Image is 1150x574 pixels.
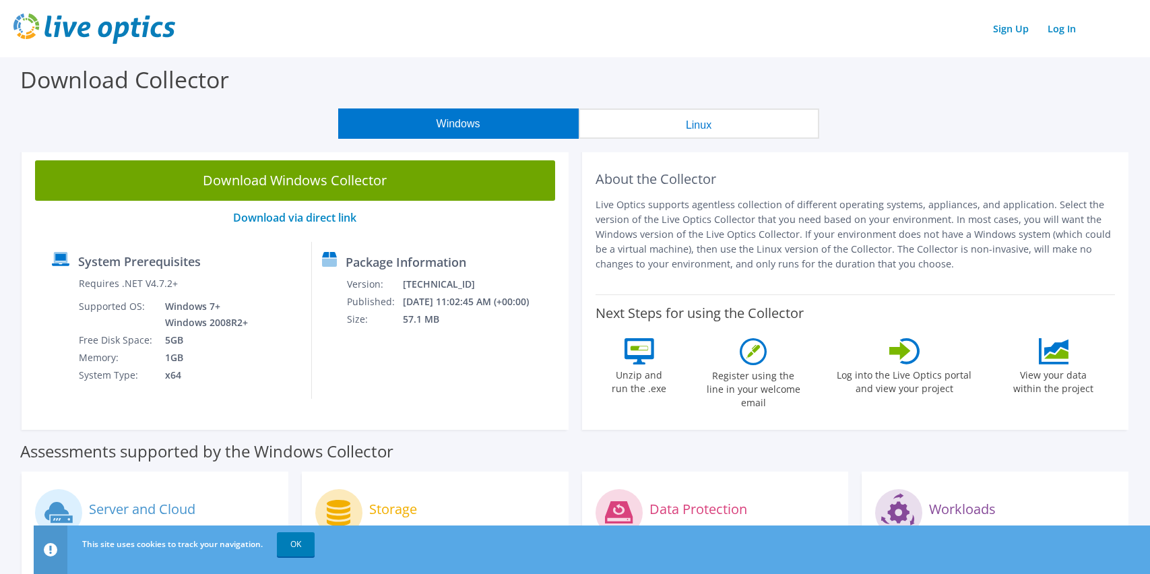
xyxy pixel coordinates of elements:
td: Version: [346,276,402,293]
td: [TECHNICAL_ID] [402,276,547,293]
a: Download via direct link [233,210,356,225]
label: Register using the line in your welcome email [703,365,804,410]
td: Supported OS: [78,298,155,331]
button: Windows [338,108,579,139]
span: This site uses cookies to track your navigation. [82,538,263,550]
p: Live Optics supports agentless collection of different operating systems, appliances, and applica... [596,197,1116,272]
a: Log In [1041,19,1083,38]
a: Sign Up [986,19,1035,38]
img: live_optics_svg.svg [13,13,175,44]
td: [DATE] 11:02:45 AM (+00:00) [402,293,547,311]
label: System Prerequisites [78,255,201,268]
td: System Type: [78,366,155,384]
label: Next Steps for using the Collector [596,305,804,321]
td: Size: [346,311,402,328]
label: Assessments supported by the Windows Collector [20,445,393,458]
label: View your data within the project [1005,364,1102,395]
button: Linux [579,108,819,139]
h2: About the Collector [596,171,1116,187]
td: Windows 7+ Windows 2008R2+ [155,298,251,331]
label: Workloads [929,503,996,516]
td: 5GB [155,331,251,349]
label: Server and Cloud [89,503,195,516]
td: x64 [155,366,251,384]
label: Data Protection [649,503,747,516]
td: Free Disk Space: [78,331,155,349]
label: Download Collector [20,64,229,95]
label: Requires .NET V4.7.2+ [79,277,178,290]
td: 1GB [155,349,251,366]
a: OK [277,532,315,556]
a: Download Windows Collector [35,160,555,201]
td: 57.1 MB [402,311,547,328]
label: Package Information [346,255,466,269]
td: Memory: [78,349,155,366]
label: Storage [369,503,417,516]
label: Unzip and run the .exe [608,364,670,395]
label: Log into the Live Optics portal and view your project [836,364,972,395]
td: Published: [346,293,402,311]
